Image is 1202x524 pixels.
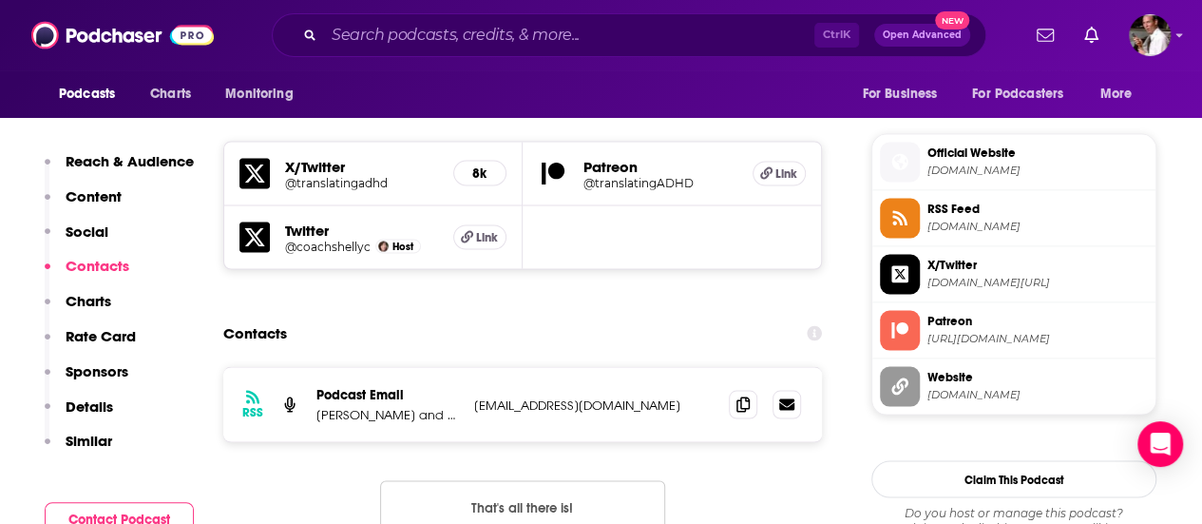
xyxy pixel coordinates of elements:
input: Search podcasts, credits, & more... [324,20,814,50]
span: Link [476,229,498,244]
button: Charts [45,292,111,327]
button: Rate Card [45,327,136,362]
img: Shelly Collins [378,241,389,251]
span: Ctrl K [814,23,859,48]
span: https://www.patreon.com/translatingADHD [927,331,1148,345]
span: Podcasts [59,81,115,107]
div: Open Intercom Messenger [1137,421,1183,467]
a: Charts [138,76,202,112]
h5: Twitter [285,221,438,239]
h5: 8k [469,165,490,181]
p: Sponsors [66,362,128,380]
span: translatingadhd.podbean.com [927,163,1148,177]
a: X/Twitter[DOMAIN_NAME][URL] [880,254,1148,294]
span: Host [392,240,413,252]
button: Details [45,398,113,433]
span: Link [775,165,797,181]
span: Open Advanced [883,30,962,40]
a: Patreon[URL][DOMAIN_NAME] [880,310,1148,350]
div: Search podcasts, credits, & more... [272,13,986,57]
p: Rate Card [66,327,136,345]
p: Similar [66,432,112,450]
button: Open AdvancedNew [874,24,970,47]
button: open menu [46,76,140,112]
p: Contacts [66,257,129,275]
span: For Business [862,81,937,107]
span: Do you host or manage this podcast? [871,505,1156,520]
a: Show notifications dropdown [1077,19,1106,51]
button: Show profile menu [1129,14,1171,56]
span: feed.podbean.com [927,219,1148,233]
img: User Profile [1129,14,1171,56]
a: Link [753,161,806,185]
span: New [935,11,969,29]
a: Show notifications dropdown [1029,19,1061,51]
button: Reach & Audience [45,152,194,187]
span: RSS Feed [927,200,1148,217]
button: open menu [849,76,961,112]
button: open menu [960,76,1091,112]
span: More [1100,81,1133,107]
p: Reach & Audience [66,152,194,170]
a: @coachshellyc [285,239,371,253]
h5: Patreon [583,157,737,175]
h3: RSS [242,404,263,419]
a: Website[DOMAIN_NAME] [880,366,1148,406]
a: Official Website[DOMAIN_NAME] [880,142,1148,182]
button: Claim This Podcast [871,460,1156,497]
span: For Podcasters [972,81,1063,107]
p: Content [66,187,122,205]
a: RSS Feed[DOMAIN_NAME] [880,198,1148,238]
h2: Contacts [223,315,287,351]
span: Patreon [927,312,1148,329]
h5: X/Twitter [285,157,438,175]
p: [PERSON_NAME] and [PERSON_NAME][DEMOGRAPHIC_DATA] [316,406,459,422]
span: Logged in as Quarto [1129,14,1171,56]
span: twitter.com/translatingadhd [927,275,1148,289]
button: open menu [1087,76,1156,112]
a: @translatingADHD [583,175,737,189]
p: Podcast Email [316,386,459,402]
button: Content [45,187,122,223]
span: Monitoring [225,81,293,107]
a: @translatingadhd [285,175,438,189]
span: Charts [150,81,191,107]
p: Social [66,223,108,241]
button: Social [45,223,108,258]
button: Sponsors [45,362,128,398]
a: Link [453,224,506,249]
button: Contacts [45,257,129,292]
span: Official Website [927,144,1148,161]
img: Podchaser - Follow, Share and Rate Podcasts [31,17,214,53]
p: Charts [66,292,111,310]
button: open menu [212,76,317,112]
span: Website [927,368,1148,385]
span: X/Twitter [927,256,1148,273]
span: translatingadhd.com [927,387,1148,401]
p: Details [66,398,113,416]
button: Similar [45,432,112,467]
p: [EMAIL_ADDRESS][DOMAIN_NAME] [474,397,714,413]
